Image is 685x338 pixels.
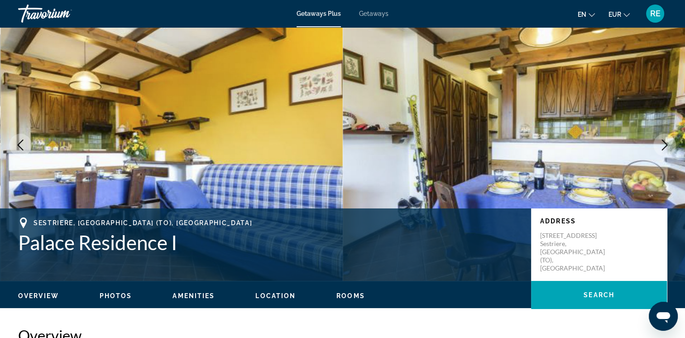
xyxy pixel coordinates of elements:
[255,292,296,300] button: Location
[336,292,365,300] button: Rooms
[100,292,132,300] button: Photos
[540,217,658,225] p: Address
[297,10,341,17] a: Getaways Plus
[336,292,365,299] span: Rooms
[359,10,388,17] a: Getaways
[18,231,522,254] h1: Palace Residence I
[608,8,630,21] button: Change currency
[18,292,59,300] button: Overview
[100,292,132,299] span: Photos
[578,11,586,18] span: en
[653,134,676,156] button: Next image
[650,9,661,18] span: RE
[531,281,667,309] button: Search
[18,292,59,299] span: Overview
[643,4,667,23] button: User Menu
[34,219,252,227] span: Sestriere, [GEOGRAPHIC_DATA] (TO), [GEOGRAPHIC_DATA]
[18,2,109,25] a: Travorium
[649,302,678,331] iframe: Botón para iniciar la ventana de mensajería
[578,8,595,21] button: Change language
[9,134,32,156] button: Previous image
[608,11,621,18] span: EUR
[255,292,296,299] span: Location
[540,232,613,272] p: [STREET_ADDRESS] Sestriere, [GEOGRAPHIC_DATA] (TO), [GEOGRAPHIC_DATA]
[172,292,215,299] span: Amenities
[172,292,215,300] button: Amenities
[584,291,614,299] span: Search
